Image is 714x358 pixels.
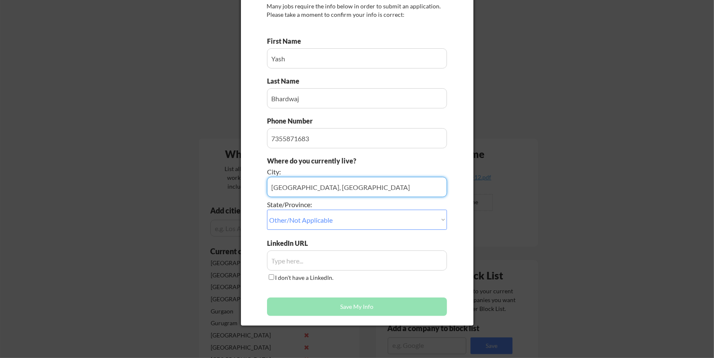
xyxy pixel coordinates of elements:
[275,274,334,281] label: I don't have a LinkedIn.
[267,116,318,126] div: Phone Number
[267,250,447,271] input: Type here...
[267,177,447,197] input: e.g. Los Angeles
[267,76,308,86] div: Last Name
[267,37,308,46] div: First Name
[267,128,447,148] input: Type here...
[267,48,447,68] input: Type here...
[267,2,447,18] div: Many jobs require the info below in order to submit an application. Please take a moment to confi...
[267,297,447,316] button: Save My Info
[267,156,400,166] div: Where do you currently live?
[267,200,400,209] div: State/Province:
[267,239,330,248] div: LinkedIn URL
[267,167,400,176] div: City:
[267,88,447,108] input: Type here...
